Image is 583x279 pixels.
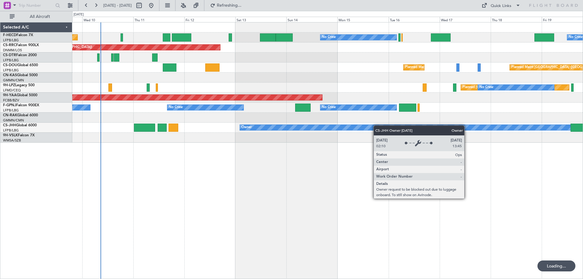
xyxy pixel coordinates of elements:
[3,124,37,127] a: CS-JHHGlobal 6000
[3,88,21,93] a: LFMD/CEQ
[3,68,19,73] a: LFPB/LBG
[133,17,184,22] div: Thu 11
[491,3,511,9] div: Quick Links
[3,134,18,137] span: 9H-VSLK
[3,78,24,83] a: GMMN/CMN
[3,104,39,107] a: F-GPNJFalcon 900EX
[184,17,235,22] div: Fri 12
[3,43,39,47] a: CS-RRCFalcon 900LX
[3,53,16,57] span: CS-DTR
[3,63,38,67] a: CS-DOUGlobal 6500
[103,3,132,8] span: [DATE] - [DATE]
[286,17,337,22] div: Sun 14
[3,98,19,103] a: FCBB/BZV
[405,63,501,72] div: Planned Maint [GEOGRAPHIC_DATA] ([GEOGRAPHIC_DATA])
[3,118,24,123] a: GMMN/CMN
[3,48,22,53] a: DNMM/LOS
[440,17,491,22] div: Wed 17
[3,138,21,143] a: WMSA/SZB
[389,17,440,22] div: Tue 16
[16,15,64,19] span: All Aircraft
[479,1,523,10] button: Quick Links
[73,12,84,17] div: [DATE]
[169,103,183,112] div: No Crew
[569,33,583,42] div: No Crew
[3,128,19,133] a: LFPB/LBG
[537,260,575,271] div: Loading...
[3,94,37,97] a: 9H-YAAGlobal 5000
[3,58,19,63] a: LFPB/LBG
[3,83,15,87] span: 9H-LPZ
[3,104,16,107] span: F-GPNJ
[216,3,242,8] span: Refreshing...
[3,94,17,97] span: 9H-YAA
[241,123,252,132] div: Owner
[19,1,53,10] input: Trip Number
[3,108,19,113] a: LFPB/LBG
[82,17,133,22] div: Wed 10
[3,134,35,137] a: 9H-VSLKFalcon 7X
[322,103,336,112] div: No Crew
[3,53,37,57] a: CS-DTRFalcon 2000
[3,114,17,117] span: CN-RAK
[3,124,16,127] span: CS-JHH
[322,33,336,42] div: No Crew
[3,114,38,117] a: CN-RAKGlobal 6000
[479,83,493,92] div: No Crew
[337,17,388,22] div: Mon 15
[3,33,16,37] span: F-HECD
[462,83,548,92] div: Planned [GEOGRAPHIC_DATA] ([GEOGRAPHIC_DATA])
[3,73,17,77] span: CN-KAS
[3,43,16,47] span: CS-RRC
[3,38,19,43] a: LFPB/LBG
[3,73,38,77] a: CN-KASGlobal 5000
[3,83,35,87] a: 9H-LPZLegacy 500
[207,1,244,10] button: Refreshing...
[235,17,286,22] div: Sat 13
[3,63,17,67] span: CS-DOU
[3,33,33,37] a: F-HECDFalcon 7X
[491,17,542,22] div: Thu 18
[7,12,66,22] button: All Aircraft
